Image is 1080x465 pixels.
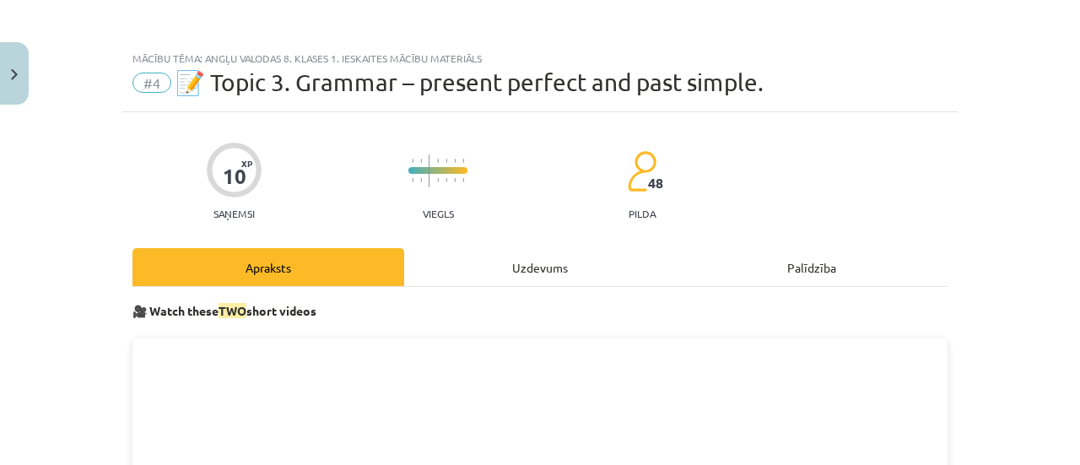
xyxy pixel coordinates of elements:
[423,208,454,219] p: Viegls
[648,176,663,191] span: 48
[175,68,764,96] span: 📝 Topic 3. Grammar – present perfect and past simple.
[676,248,948,286] div: Palīdzība
[454,159,456,163] img: icon-short-line-57e1e144782c952c97e751825c79c345078a6d821885a25fce030b3d8c18986b.svg
[462,159,464,163] img: icon-short-line-57e1e144782c952c97e751825c79c345078a6d821885a25fce030b3d8c18986b.svg
[241,159,252,168] span: XP
[11,69,18,80] img: icon-close-lesson-0947bae3869378f0d4975bcd49f059093ad1ed9edebbc8119c70593378902aed.svg
[412,178,413,182] img: icon-short-line-57e1e144782c952c97e751825c79c345078a6d821885a25fce030b3d8c18986b.svg
[412,159,413,163] img: icon-short-line-57e1e144782c952c97e751825c79c345078a6d821885a25fce030b3d8c18986b.svg
[420,159,422,163] img: icon-short-line-57e1e144782c952c97e751825c79c345078a6d821885a25fce030b3d8c18986b.svg
[132,248,404,286] div: Apraksts
[437,178,439,182] img: icon-short-line-57e1e144782c952c97e751825c79c345078a6d821885a25fce030b3d8c18986b.svg
[429,154,430,187] img: icon-long-line-d9ea69661e0d244f92f715978eff75569469978d946b2353a9bb055b3ed8787d.svg
[132,52,948,64] div: Mācību tēma: Angļu valodas 8. klases 1. ieskaites mācību materiāls
[219,303,246,318] span: TWO
[437,159,439,163] img: icon-short-line-57e1e144782c952c97e751825c79c345078a6d821885a25fce030b3d8c18986b.svg
[462,178,464,182] img: icon-short-line-57e1e144782c952c97e751825c79c345078a6d821885a25fce030b3d8c18986b.svg
[132,303,316,318] strong: 🎥 Watch these short videos
[132,73,171,93] span: #4
[404,248,676,286] div: Uzdevums
[627,150,656,192] img: students-c634bb4e5e11cddfef0936a35e636f08e4e9abd3cc4e673bd6f9a4125e45ecb1.svg
[454,178,456,182] img: icon-short-line-57e1e144782c952c97e751825c79c345078a6d821885a25fce030b3d8c18986b.svg
[207,208,262,219] p: Saņemsi
[420,178,422,182] img: icon-short-line-57e1e144782c952c97e751825c79c345078a6d821885a25fce030b3d8c18986b.svg
[445,178,447,182] img: icon-short-line-57e1e144782c952c97e751825c79c345078a6d821885a25fce030b3d8c18986b.svg
[445,159,447,163] img: icon-short-line-57e1e144782c952c97e751825c79c345078a6d821885a25fce030b3d8c18986b.svg
[223,165,246,188] div: 10
[629,208,656,219] p: pilda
